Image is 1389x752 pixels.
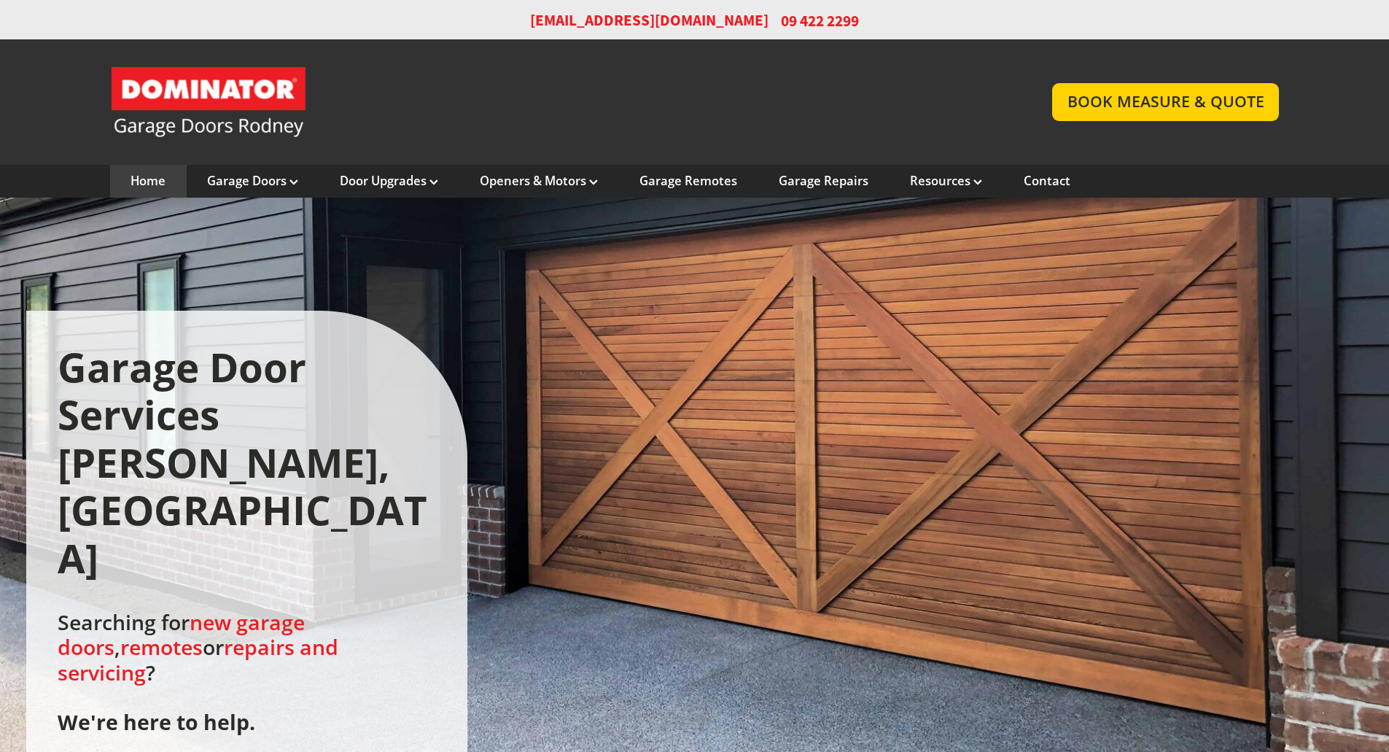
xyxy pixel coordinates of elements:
a: new garage doors [58,608,305,661]
a: Resources [910,173,982,189]
a: Openers & Motors [480,173,598,189]
a: Door Upgrades [340,173,438,189]
a: BOOK MEASURE & QUOTE [1052,83,1279,120]
a: Garage Doors [207,173,298,189]
a: Contact [1024,173,1070,189]
a: Home [131,173,166,189]
h1: Garage Door Services [PERSON_NAME], [GEOGRAPHIC_DATA] [58,344,436,583]
span: 09 422 2299 [781,10,859,31]
a: remotes [120,633,203,661]
a: Garage Repairs [779,173,868,189]
a: repairs and servicing [58,633,338,686]
strong: We're here to help. [58,708,255,736]
a: [EMAIL_ADDRESS][DOMAIN_NAME] [530,10,769,31]
a: Garage Remotes [639,173,737,189]
h2: Searching for , or ? [58,610,436,734]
